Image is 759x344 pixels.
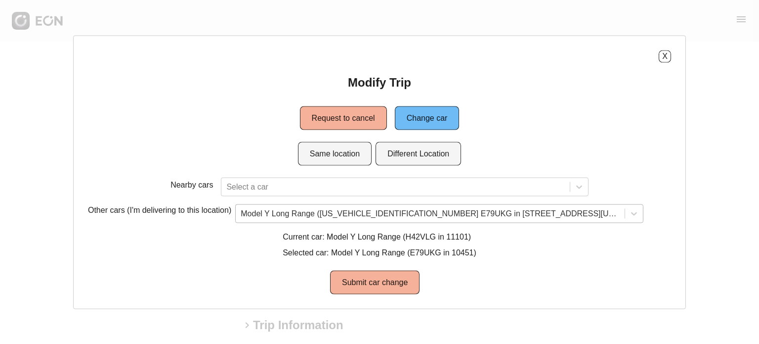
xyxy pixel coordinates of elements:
[659,50,671,62] button: X
[170,179,213,191] p: Nearby cars
[376,142,461,165] button: Different Location
[283,246,476,258] p: Selected car: Model Y Long Range (E79UKG in 10451)
[348,74,411,90] h2: Modify Trip
[300,106,387,130] button: Request to cancel
[298,142,372,165] button: Same location
[330,270,420,294] button: Submit car change
[395,106,460,130] button: Change car
[88,204,231,219] p: Other cars (I'm delivering to this location)
[283,231,476,243] p: Current car: Model Y Long Range (H42VLG in 11101)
